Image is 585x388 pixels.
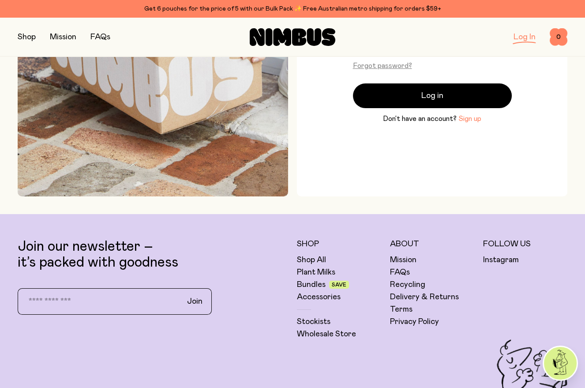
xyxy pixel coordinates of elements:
a: Accessories [297,292,341,302]
span: Log in [421,90,443,102]
a: Terms [390,304,412,315]
h5: Shop [297,239,381,249]
a: FAQs [90,33,110,41]
button: Log in [353,83,512,108]
a: Stockists [297,316,330,327]
button: Join [180,292,210,311]
a: Plant Milks [297,267,335,278]
button: Forgot password? [353,60,412,71]
span: Save [332,282,346,287]
a: Shop All [297,255,326,265]
button: 0 [550,28,567,46]
a: FAQs [390,267,410,278]
a: Wholesale Store [297,329,356,339]
h5: About [390,239,474,249]
a: Privacy Policy [390,316,439,327]
button: Sign up [458,113,481,124]
a: Instagram [483,255,519,265]
a: Mission [390,255,416,265]
a: Bundles [297,279,326,290]
p: Join our newsletter – it’s packed with goodness [18,239,288,271]
span: Join [187,296,202,307]
span: Don’t have an account? [383,113,457,124]
a: Recycling [390,279,425,290]
a: Delivery & Returns [390,292,459,302]
h5: Follow Us [483,239,567,249]
div: Get 6 pouches for the price of 5 with our Bulk Pack ✨ Free Australian metro shipping for orders $59+ [18,4,567,14]
img: agent [544,347,577,380]
a: Log In [514,33,536,41]
a: Mission [50,33,76,41]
